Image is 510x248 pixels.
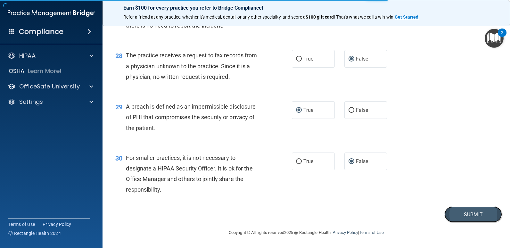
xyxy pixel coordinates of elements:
span: True [303,56,313,62]
span: True [303,107,313,113]
input: False [349,57,354,62]
a: Terms of Use [359,230,384,235]
a: OfficeSafe University [8,83,93,90]
span: False [356,56,368,62]
a: Terms of Use [8,221,35,227]
span: 30 [115,154,122,162]
input: False [349,159,354,164]
a: Privacy Policy [333,230,358,235]
input: False [349,108,354,113]
span: 29 [115,103,122,111]
div: 2 [501,33,503,41]
span: For smaller practices, it is not necessary to designate a HIPAA Security Officer. It is ok for th... [126,154,252,193]
h4: Compliance [19,27,63,36]
p: Learn More! [28,67,62,75]
span: Refer a friend at any practice, whether it's medical, dental, or any other speciality, and score a [123,14,306,20]
p: Earn $100 for every practice you refer to Bridge Compliance! [123,5,489,11]
span: False [356,158,368,164]
strong: Get Started [395,14,418,20]
span: 28 [115,52,122,60]
span: True [303,158,313,164]
p: HIPAA [19,52,36,60]
span: Ⓒ Rectangle Health 2024 [8,230,61,236]
button: Submit [444,206,502,223]
span: The practice receives a request to fax records from a physician unknown to the practice. Since it... [126,52,257,80]
span: False [356,107,368,113]
a: HIPAA [8,52,93,60]
input: True [296,159,302,164]
input: True [296,57,302,62]
img: PMB logo [8,7,95,20]
strong: $100 gift card [306,14,334,20]
a: Privacy Policy [43,221,71,227]
a: Settings [8,98,93,106]
a: Get Started [395,14,419,20]
span: ! That's what we call a win-win. [334,14,395,20]
p: OfficeSafe University [19,83,80,90]
span: A breach is defined as an impermissible disclosure of PHI that compromises the security or privac... [126,103,256,131]
p: Settings [19,98,43,106]
p: OSHA [9,67,25,75]
input: True [296,108,302,113]
div: Copyright © All rights reserved 2025 @ Rectangle Health | | [189,222,423,243]
button: Open Resource Center, 2 new notifications [485,29,504,48]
